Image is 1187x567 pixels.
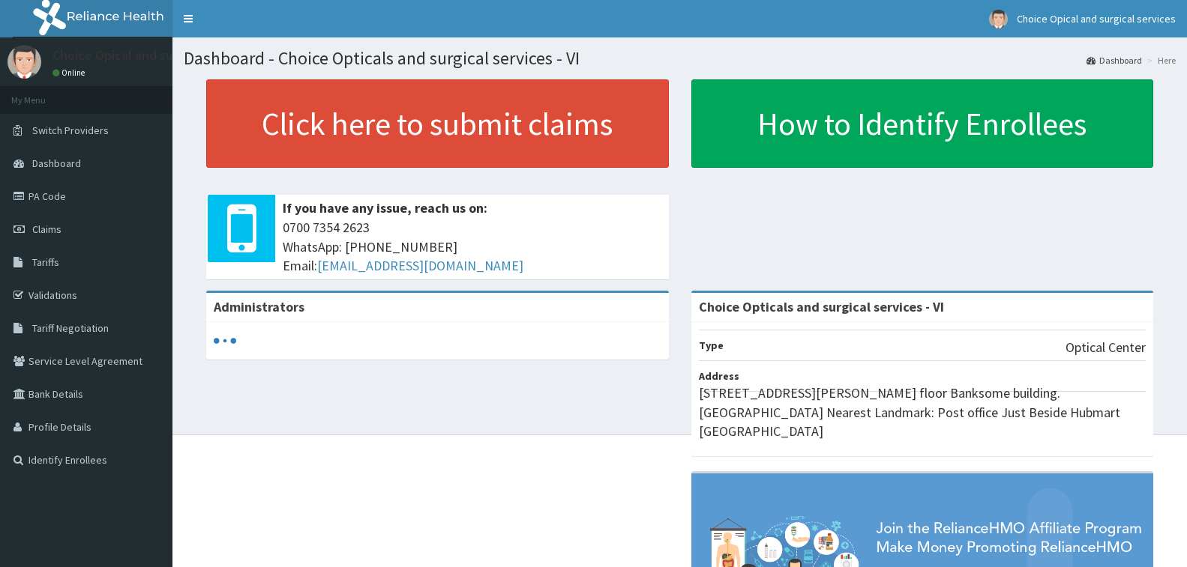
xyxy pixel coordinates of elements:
a: Click here to submit claims [206,79,669,168]
a: Online [52,67,88,78]
p: [STREET_ADDRESS][PERSON_NAME] floor Banksome building. [GEOGRAPHIC_DATA] Nearest Landmark: Post o... [699,383,1147,441]
img: User Image [7,45,41,79]
p: Choice Opical and surgical services [52,49,256,62]
strong: Choice Opticals and surgical services - VI [699,298,944,315]
a: How to Identify Enrollees [691,79,1154,168]
span: 0700 7354 2623 WhatsApp: [PHONE_NUMBER] Email: [283,218,661,276]
span: Tariffs [32,255,59,269]
img: User Image [989,10,1008,28]
h1: Dashboard - Choice Opticals and surgical services - VI [184,49,1176,68]
b: Administrators [214,298,304,315]
li: Here [1144,54,1176,67]
span: Choice Opical and surgical services [1017,12,1176,25]
a: Dashboard [1087,54,1142,67]
p: Optical Center [1066,338,1146,357]
b: If you have any issue, reach us on: [283,199,487,216]
span: Tariff Negotiation [32,321,109,335]
svg: audio-loading [214,330,236,352]
span: Claims [32,222,61,236]
b: Address [699,369,739,383]
b: Type [699,339,724,352]
span: Dashboard [32,157,81,170]
span: Switch Providers [32,124,109,137]
a: [EMAIL_ADDRESS][DOMAIN_NAME] [317,257,523,274]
